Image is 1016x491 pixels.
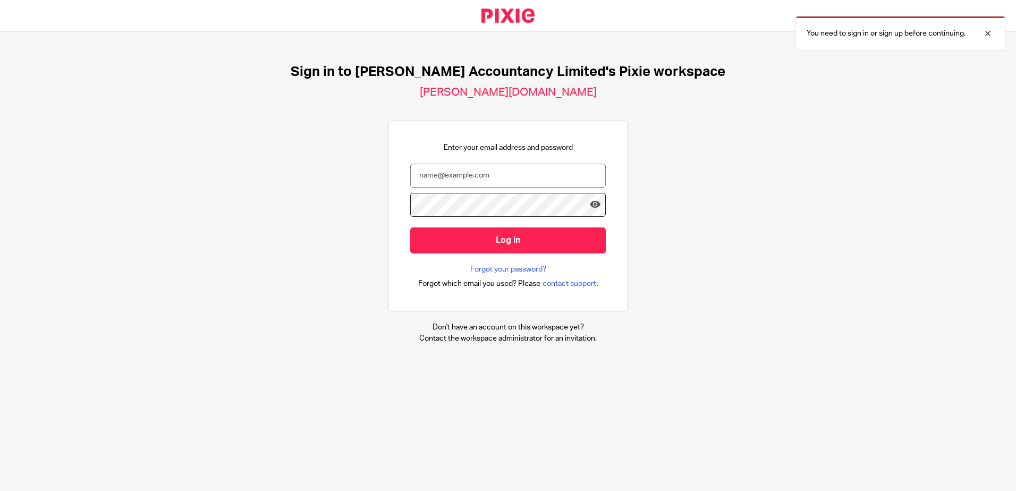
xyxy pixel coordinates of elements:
[543,278,596,289] span: contact support
[420,86,597,99] h2: [PERSON_NAME][DOMAIN_NAME]
[444,142,573,153] p: Enter your email address and password
[418,277,598,290] div: .
[418,278,540,289] span: Forgot which email you used? Please
[419,322,597,333] p: Don't have an account on this workspace yet?
[470,264,546,275] a: Forgot your password?
[410,227,606,253] input: Log in
[410,164,606,188] input: name@example.com
[291,64,725,80] h1: Sign in to [PERSON_NAME] Accountancy Limited's Pixie workspace
[419,333,597,344] p: Contact the workspace administrator for an invitation.
[807,28,966,39] p: You need to sign in or sign up before continuing.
